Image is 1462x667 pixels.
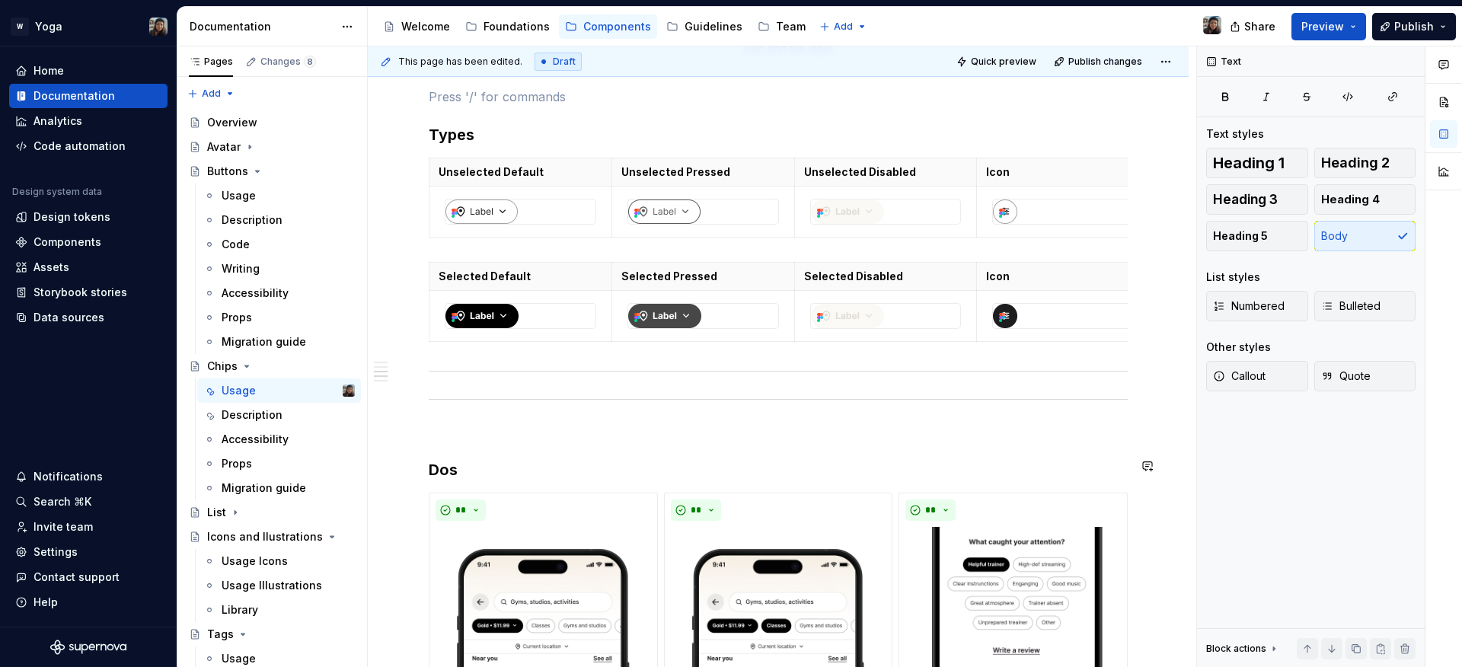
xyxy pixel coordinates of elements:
span: Share [1244,19,1275,34]
div: Usage [222,383,256,398]
div: Yoga [35,19,62,34]
a: Components [559,14,657,39]
div: Page tree [377,11,812,42]
a: Guidelines [660,14,749,39]
img: 15681492-d405-44e3-8fb0-c1763b4f7ca4.png [445,304,519,328]
img: b745008e-29e9-485d-97a0-454238d8413c.png [993,304,1017,328]
div: Description [222,407,283,423]
div: Props [222,310,252,325]
div: Changes [260,56,316,68]
span: Preview [1301,19,1344,34]
div: Data sources [34,310,104,325]
span: Bulleted [1321,298,1381,314]
a: Storybook stories [9,280,168,305]
a: Data sources [9,305,168,330]
div: Description [222,212,283,228]
div: Tags [207,627,234,642]
img: Larissa Matos [149,18,168,36]
a: Code [197,232,361,257]
img: 8a7dd02e-17d9-4b47-9bbe-b6642e3083ca.png [628,304,701,328]
div: Help [34,595,58,610]
div: Pages [189,56,233,68]
img: bce72651-0cb4-4b99-85bc-dadf45269589.png [445,199,518,224]
h3: Types [429,124,1128,145]
span: 8 [304,56,316,68]
div: Avatar [207,139,241,155]
div: Block actions [1206,638,1280,659]
a: Props [197,305,361,330]
div: Design tokens [34,209,110,225]
button: Heading 5 [1206,221,1308,251]
div: Contact support [34,570,120,585]
a: Tags [183,622,361,646]
h3: Dos [429,459,1128,480]
button: Add [183,83,240,104]
button: Search ⌘K [9,490,168,514]
span: Draft [553,56,576,68]
div: Foundations [484,19,550,34]
a: Code automation [9,134,168,158]
div: Guidelines [685,19,742,34]
span: Publish [1394,19,1434,34]
p: Unselected Disabled [804,164,968,180]
p: Icon [986,269,1150,284]
button: Publish changes [1049,51,1149,72]
button: Notifications [9,464,168,489]
a: Welcome [377,14,456,39]
button: Bulleted [1314,291,1416,321]
div: Team [776,19,806,34]
div: Library [222,602,258,618]
div: Migration guide [222,480,306,496]
p: Unselected Pressed [621,164,785,180]
img: 0a6eadeb-e7ea-40bb-8aa6-0612038e9881.png [811,199,884,224]
span: Add [202,88,221,100]
a: Accessibility [197,281,361,305]
div: Accessibility [222,286,289,301]
div: Invite team [34,519,93,535]
img: b79319d6-e61c-4f61-a85d-7b1eccc35b79.png [993,199,1017,224]
div: Documentation [34,88,115,104]
img: Larissa Matos [343,385,355,397]
div: Code automation [34,139,126,154]
div: Search ⌘K [34,494,91,509]
button: Callout [1206,361,1308,391]
div: Overview [207,115,257,130]
div: Welcome [401,19,450,34]
a: Documentation [9,84,168,108]
p: Selected Disabled [804,269,968,284]
div: Documentation [190,19,334,34]
svg: Supernova Logo [50,640,126,655]
div: Usage Icons [222,554,288,569]
div: Migration guide [222,334,306,349]
div: Usage Illustrations [222,578,322,593]
button: Add [815,16,872,37]
button: Heading 3 [1206,184,1308,215]
a: Foundations [459,14,556,39]
a: Accessibility [197,427,361,452]
button: Publish [1372,13,1456,40]
a: Assets [9,255,168,279]
div: Components [34,235,101,250]
div: Settings [34,544,78,560]
span: Numbered [1213,298,1285,314]
button: Heading 1 [1206,148,1308,178]
button: Contact support [9,565,168,589]
button: Numbered [1206,291,1308,321]
div: Other styles [1206,340,1271,355]
div: List [207,505,226,520]
img: 0a6eadeb-e7ea-40bb-8aa6-0612038e9881.png [811,304,884,328]
a: Home [9,59,168,83]
a: Props [197,452,361,476]
a: Usage [197,184,361,208]
a: Library [197,598,361,622]
button: Share [1222,13,1285,40]
button: Help [9,590,168,614]
button: Heading 2 [1314,148,1416,178]
a: Invite team [9,515,168,539]
img: Larissa Matos [1203,16,1221,34]
div: W [11,18,29,36]
div: Code [222,237,250,252]
span: Heading 5 [1213,228,1268,244]
a: Analytics [9,109,168,133]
